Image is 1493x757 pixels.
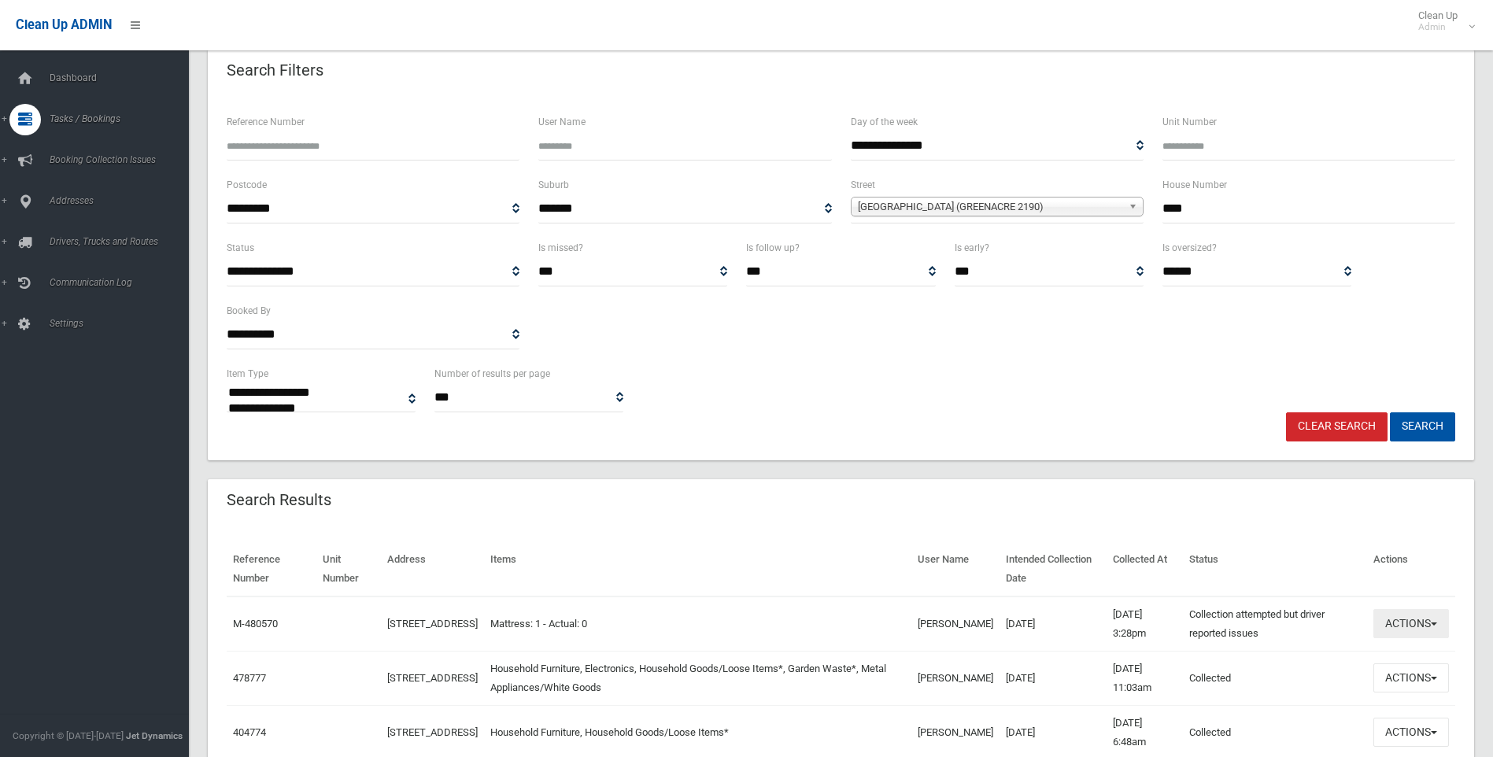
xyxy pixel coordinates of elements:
td: [PERSON_NAME] [911,651,1000,705]
th: Unit Number [316,542,381,596]
span: Settings [45,318,201,329]
th: Items [484,542,911,596]
a: Clear Search [1286,412,1388,441]
label: House Number [1162,176,1227,194]
label: User Name [538,113,586,131]
th: Address [381,542,484,596]
header: Search Results [208,485,350,515]
strong: Jet Dynamics [126,730,183,741]
th: Reference Number [227,542,316,596]
label: Reference Number [227,113,305,131]
span: Tasks / Bookings [45,113,201,124]
td: [PERSON_NAME] [911,596,1000,652]
label: Number of results per page [434,365,550,382]
label: Suburb [538,176,569,194]
span: Booking Collection Issues [45,154,201,165]
label: Postcode [227,176,267,194]
td: Collection attempted but driver reported issues [1183,596,1367,652]
span: [GEOGRAPHIC_DATA] (GREENACRE 2190) [858,198,1122,216]
label: Booked By [227,302,271,319]
span: Clean Up [1410,9,1473,33]
label: Is early? [955,239,989,257]
label: Day of the week [851,113,918,131]
label: Is missed? [538,239,583,257]
span: Communication Log [45,277,201,288]
a: 404774 [233,726,266,738]
th: Collected At [1107,542,1183,596]
td: [DATE] [1000,596,1107,652]
label: Status [227,239,254,257]
label: Unit Number [1162,113,1217,131]
button: Actions [1373,718,1449,747]
a: [STREET_ADDRESS] [387,618,478,630]
label: Is follow up? [746,239,800,257]
th: Status [1183,542,1367,596]
button: Actions [1373,609,1449,638]
td: [DATE] 11:03am [1107,651,1183,705]
span: Drivers, Trucks and Routes [45,236,201,247]
span: Addresses [45,195,201,206]
td: Household Furniture, Electronics, Household Goods/Loose Items*, Garden Waste*, Metal Appliances/W... [484,651,911,705]
span: Copyright © [DATE]-[DATE] [13,730,124,741]
span: Clean Up ADMIN [16,17,112,32]
label: Street [851,176,875,194]
td: [DATE] [1000,651,1107,705]
th: Actions [1367,542,1455,596]
a: [STREET_ADDRESS] [387,672,478,684]
label: Item Type [227,365,268,382]
button: Search [1390,412,1455,441]
td: [DATE] 3:28pm [1107,596,1183,652]
label: Is oversized? [1162,239,1217,257]
th: User Name [911,542,1000,596]
a: M-480570 [233,618,278,630]
td: Collected [1183,651,1367,705]
span: Dashboard [45,72,201,83]
a: 478777 [233,672,266,684]
button: Actions [1373,663,1449,692]
header: Search Filters [208,55,342,86]
small: Admin [1418,21,1458,33]
a: [STREET_ADDRESS] [387,726,478,738]
td: Mattress: 1 - Actual: 0 [484,596,911,652]
th: Intended Collection Date [1000,542,1107,596]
